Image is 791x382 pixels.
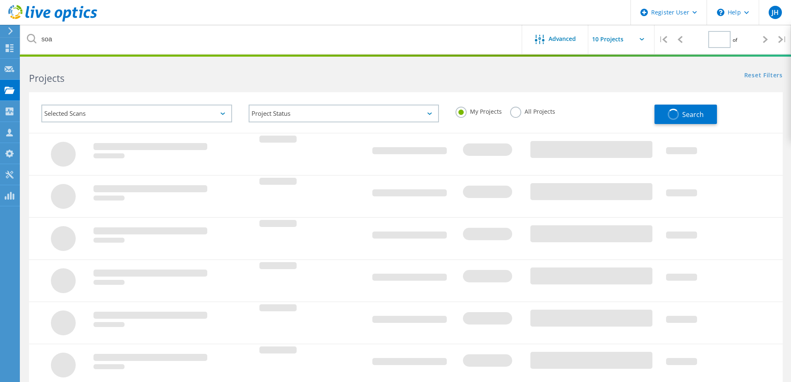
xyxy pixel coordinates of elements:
[249,105,439,122] div: Project Status
[455,107,502,115] label: My Projects
[682,110,704,119] span: Search
[549,36,576,42] span: Advanced
[717,9,724,16] svg: \n
[654,25,671,54] div: |
[733,36,737,43] span: of
[772,9,779,16] span: JH
[21,25,523,54] input: Search projects by name, owner, ID, company, etc
[654,105,717,124] button: Search
[41,105,232,122] div: Selected Scans
[744,72,783,79] a: Reset Filters
[29,72,65,85] b: Projects
[8,17,97,23] a: Live Optics Dashboard
[510,107,555,115] label: All Projects
[774,25,791,54] div: |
